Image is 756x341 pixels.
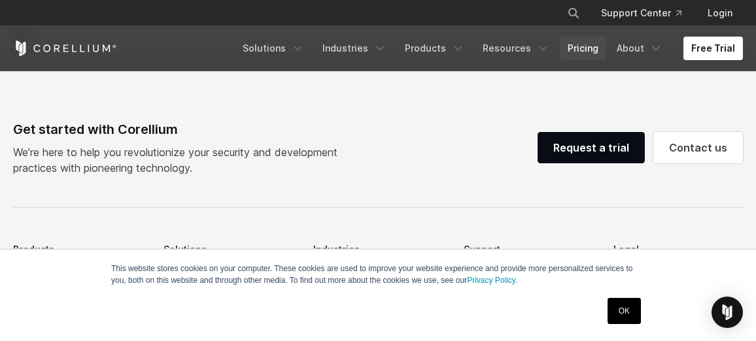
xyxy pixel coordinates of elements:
div: Navigation Menu [235,37,743,60]
a: Pricing [560,37,606,60]
a: Industries [315,37,394,60]
div: Open Intercom Messenger [712,297,743,328]
a: About [609,37,670,60]
button: Search [562,1,585,25]
a: Resources [475,37,557,60]
a: Solutions [235,37,312,60]
p: We’re here to help you revolutionize your security and development practices with pioneering tech... [13,144,348,176]
a: Login [697,1,743,25]
a: Request a trial [538,132,645,163]
a: OK [608,298,641,324]
a: Privacy Policy. [467,276,517,285]
div: Get started with Corellium [13,120,348,139]
div: Navigation Menu [551,1,743,25]
a: Free Trial [683,37,743,60]
a: Contact us [653,132,743,163]
a: Corellium Home [13,41,117,56]
a: Products [397,37,472,60]
p: This website stores cookies on your computer. These cookies are used to improve your website expe... [111,263,645,286]
a: Support Center [591,1,692,25]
